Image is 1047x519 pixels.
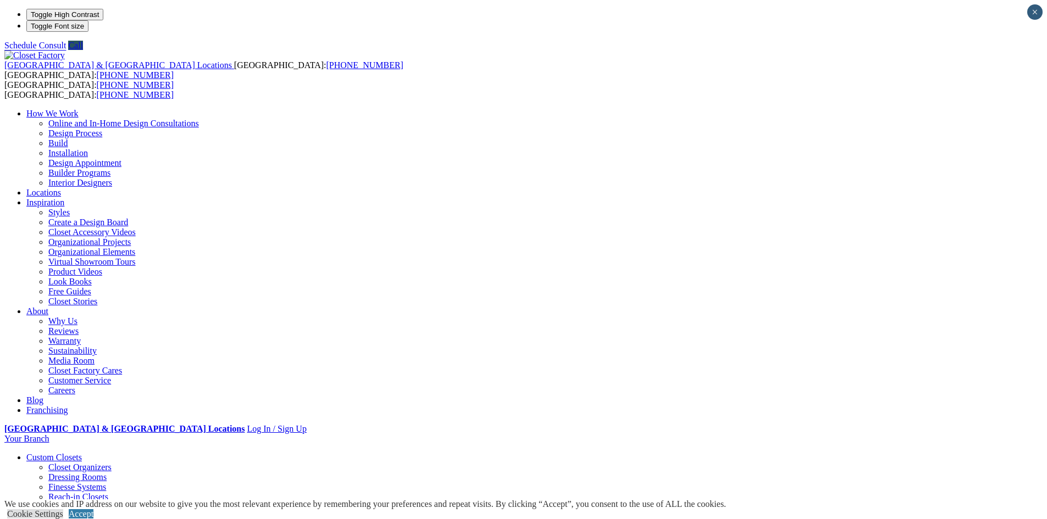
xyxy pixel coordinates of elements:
[48,366,122,375] a: Closet Factory Cares
[26,306,48,316] a: About
[4,60,234,70] a: [GEOGRAPHIC_DATA] & [GEOGRAPHIC_DATA] Locations
[48,257,136,266] a: Virtual Showroom Tours
[4,60,232,70] span: [GEOGRAPHIC_DATA] & [GEOGRAPHIC_DATA] Locations
[48,267,102,276] a: Product Videos
[48,237,131,247] a: Organizational Projects
[48,482,106,492] a: Finesse Systems
[48,247,135,256] a: Organizational Elements
[26,188,61,197] a: Locations
[4,424,245,433] a: [GEOGRAPHIC_DATA] & [GEOGRAPHIC_DATA] Locations
[48,297,97,306] a: Closet Stories
[48,138,68,148] a: Build
[26,198,64,207] a: Inspiration
[326,60,403,70] a: [PHONE_NUMBER]
[48,277,92,286] a: Look Books
[48,227,136,237] a: Closet Accessory Videos
[48,129,102,138] a: Design Process
[48,208,70,217] a: Styles
[48,492,108,501] a: Reach-in Closets
[1027,4,1043,20] button: Close
[48,217,128,227] a: Create a Design Board
[4,80,174,99] span: [GEOGRAPHIC_DATA]: [GEOGRAPHIC_DATA]:
[48,346,97,355] a: Sustainability
[26,405,68,415] a: Franchising
[48,326,79,336] a: Reviews
[97,70,174,80] a: [PHONE_NUMBER]
[26,20,88,32] button: Toggle Font size
[48,316,77,326] a: Why Us
[4,434,49,443] a: Your Branch
[31,22,84,30] span: Toggle Font size
[48,336,81,345] a: Warranty
[26,109,79,118] a: How We Work
[48,376,111,385] a: Customer Service
[26,9,103,20] button: Toggle High Contrast
[97,90,174,99] a: [PHONE_NUMBER]
[31,10,99,19] span: Toggle High Contrast
[48,168,110,177] a: Builder Programs
[48,462,112,472] a: Closet Organizers
[48,356,95,365] a: Media Room
[4,51,65,60] img: Closet Factory
[48,287,91,296] a: Free Guides
[26,453,82,462] a: Custom Closets
[48,386,75,395] a: Careers
[97,80,174,90] a: [PHONE_NUMBER]
[68,41,83,50] a: Call
[26,395,43,405] a: Blog
[4,60,403,80] span: [GEOGRAPHIC_DATA]: [GEOGRAPHIC_DATA]:
[48,178,112,187] a: Interior Designers
[69,509,93,518] a: Accept
[48,472,107,482] a: Dressing Rooms
[48,148,88,158] a: Installation
[4,499,726,509] div: We use cookies and IP address on our website to give you the most relevant experience by remember...
[7,509,63,518] a: Cookie Settings
[4,41,66,50] a: Schedule Consult
[48,119,199,128] a: Online and In-Home Design Consultations
[247,424,306,433] a: Log In / Sign Up
[48,158,121,168] a: Design Appointment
